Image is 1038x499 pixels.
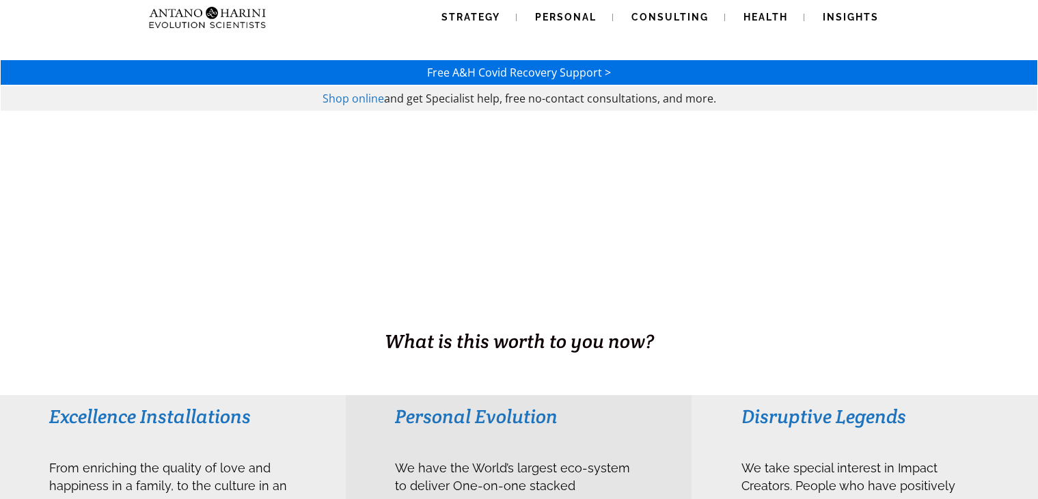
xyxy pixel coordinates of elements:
[1,299,1037,327] h1: BUSINESS. HEALTH. Family. Legacy
[49,404,296,429] h3: Excellence Installations
[441,12,500,23] span: Strategy
[823,12,879,23] span: Insights
[323,91,384,106] a: Shop online
[631,12,709,23] span: Consulting
[741,404,988,429] h3: Disruptive Legends
[427,65,611,80] a: Free A&H Covid Recovery Support >
[395,404,642,429] h3: Personal Evolution
[743,12,788,23] span: Health
[535,12,597,23] span: Personal
[385,329,654,353] span: What is this worth to you now?
[384,91,716,106] span: and get Specialist help, free no-contact consultations, and more.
